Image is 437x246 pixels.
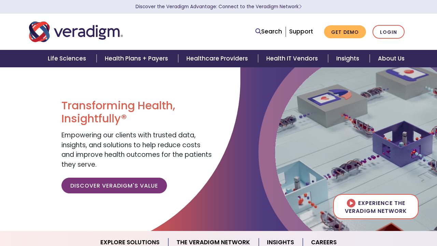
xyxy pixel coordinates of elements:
a: Discover Veradigm's Value [61,178,167,193]
a: Login [372,25,405,39]
img: Veradigm logo [29,20,123,43]
a: Insights [328,50,369,67]
a: Healthcare Providers [178,50,258,67]
a: Life Sciences [40,50,96,67]
span: Empowering our clients with trusted data, insights, and solutions to help reduce costs and improv... [61,131,212,169]
a: Health Plans + Payers [97,50,178,67]
a: Get Demo [324,25,366,39]
a: Health IT Vendors [258,50,328,67]
a: About Us [370,50,413,67]
h1: Transforming Health, Insightfully® [61,99,213,125]
a: Support [289,27,313,36]
a: Search [255,27,282,36]
a: Discover the Veradigm Advantage: Connect to the Veradigm NetworkLearn More [136,3,302,10]
span: Learn More [299,3,302,10]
